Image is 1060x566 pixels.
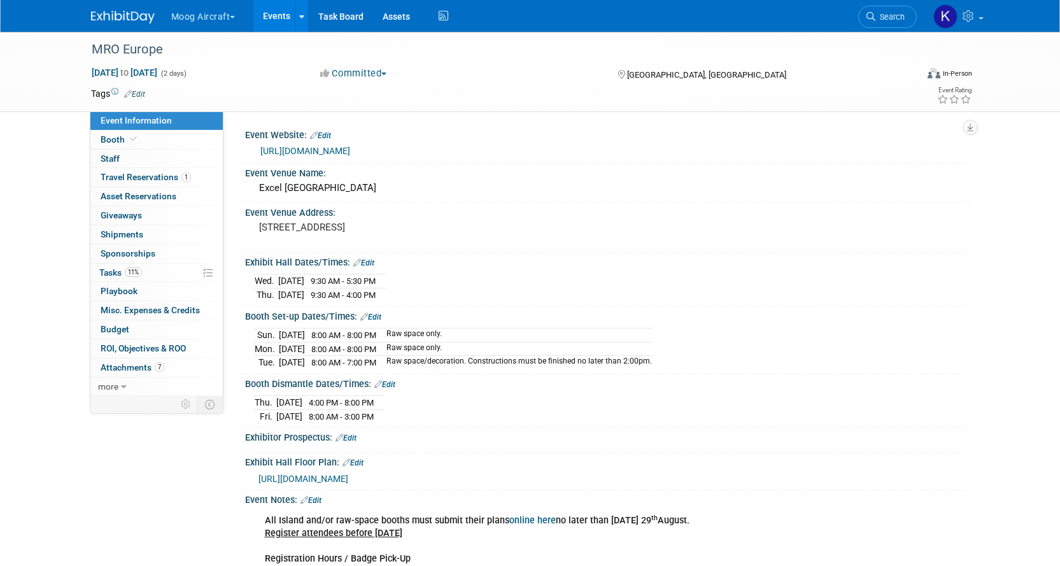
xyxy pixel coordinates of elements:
span: Staff [101,153,120,164]
a: Travel Reservations1 [90,168,223,187]
img: ExhibitDay [91,11,155,24]
a: Misc. Expenses & Credits [90,301,223,320]
td: Toggle Event Tabs [197,396,223,413]
img: Format-Inperson.png [928,68,940,78]
a: Asset Reservations [90,187,223,206]
div: Event Venue Name: [245,164,970,180]
td: [DATE] [278,274,304,288]
div: Excel [GEOGRAPHIC_DATA] [255,178,960,198]
a: Sponsorships [90,244,223,263]
span: 8:00 AM - 8:00 PM [311,344,376,354]
pre: [STREET_ADDRESS] [259,222,533,233]
div: Event Format [842,66,973,85]
a: ROI, Objectives & ROO [90,339,223,358]
span: Budget [101,324,129,334]
td: Raw space only. [379,329,652,343]
a: Tasks11% [90,264,223,282]
i: Booth reservation complete [131,136,137,143]
td: Raw space/decoration. Constructions must be finished no later than 2:00pm. [379,356,652,369]
a: more [90,378,223,396]
span: 9:30 AM - 5:30 PM [311,276,376,286]
a: Playbook [90,282,223,301]
a: Edit [300,496,322,505]
span: 9:30 AM - 4:00 PM [311,290,376,300]
td: Thu. [255,288,278,302]
a: Edit [310,131,331,140]
span: to [118,67,131,78]
td: [DATE] [279,329,305,343]
a: Shipments [90,225,223,244]
div: MRO Europe [87,38,898,61]
div: Event Notes: [245,490,970,507]
a: Giveaways [90,206,223,225]
span: 8:00 AM - 3:00 PM [309,412,374,421]
span: 8:00 AM - 7:00 PM [311,358,376,367]
td: [DATE] [279,342,305,356]
a: Staff [90,150,223,168]
span: 1 [181,173,191,182]
td: Sun. [255,329,279,343]
span: Misc. Expenses & Credits [101,305,200,315]
span: (2 days) [160,69,187,78]
td: [DATE] [276,396,302,410]
span: 7 [155,362,164,372]
button: Committed [316,67,392,80]
span: Asset Reservations [101,191,176,201]
span: 11% [125,267,142,277]
td: Raw space only. [379,342,652,356]
a: Budget [90,320,223,339]
span: Giveaways [101,210,142,220]
a: [URL][DOMAIN_NAME] [260,146,350,156]
td: Tue. [255,356,279,369]
div: Booth Set-up Dates/Times: [245,307,970,323]
span: ROI, Objectives & ROO [101,343,186,353]
td: Thu. [255,396,276,410]
div: Event Rating [937,87,972,94]
a: Edit [124,90,145,99]
td: Fri. [255,409,276,423]
a: Edit [336,434,357,442]
div: Event Website: [245,125,970,142]
td: [DATE] [278,288,304,302]
span: 4:00 PM - 8:00 PM [309,398,374,407]
div: In-Person [942,69,972,78]
div: Exhibit Hall Floor Plan: [245,453,970,469]
span: Shipments [101,229,143,239]
b: All Island and/or raw-space booths must submit their plans no later than [DATE] 29 August. [265,515,689,526]
a: Booth [90,131,223,149]
span: [DATE] [DATE] [91,67,158,78]
a: [URL][DOMAIN_NAME] [258,474,348,484]
span: Booth [101,134,139,145]
a: Search [858,6,917,28]
a: Attachments7 [90,358,223,377]
sup: th [651,514,658,522]
a: Edit [343,458,364,467]
span: Travel Reservations [101,172,191,182]
span: [GEOGRAPHIC_DATA], [GEOGRAPHIC_DATA] [627,70,786,80]
span: 8:00 AM - 8:00 PM [311,330,376,340]
a: online here [509,515,556,526]
span: Tasks [99,267,142,278]
a: Edit [353,258,374,267]
td: Wed. [255,274,278,288]
td: [DATE] [276,409,302,423]
u: Register attendees before [DATE] [265,528,402,539]
td: Personalize Event Tab Strip [175,396,197,413]
div: Exhibit Hall Dates/Times: [245,253,970,269]
td: [DATE] [279,356,305,369]
div: Event Venue Address: [245,203,970,219]
img: Kathryn Germony [933,4,958,29]
span: Search [875,12,905,22]
span: Attachments [101,362,164,372]
a: Edit [360,313,381,322]
div: Booth Dismantle Dates/Times: [245,374,970,391]
span: Sponsorships [101,248,155,258]
td: Tags [91,87,145,100]
div: Exhibitor Prospectus: [245,428,970,444]
span: Playbook [101,286,138,296]
b: Registration Hours / Badge Pick-Up [265,553,411,564]
span: more [98,381,118,392]
a: Event Information [90,111,223,130]
span: Event Information [101,115,172,125]
td: Mon. [255,342,279,356]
